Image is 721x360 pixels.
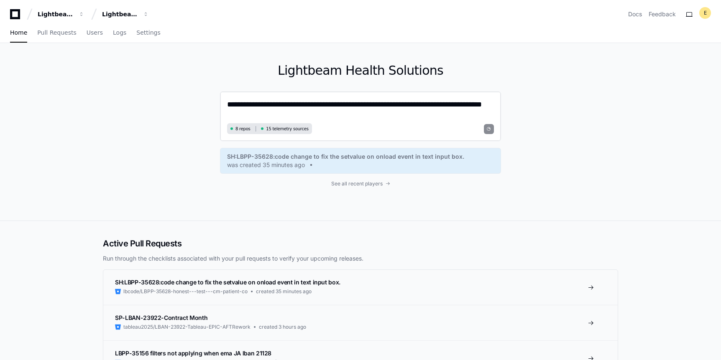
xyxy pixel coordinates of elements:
a: Settings [136,23,160,43]
button: Lightbeam Health [34,7,88,22]
a: SH:LBPP-35628:code change to fix the setvalue on onload event in text input box.was created 35 mi... [227,152,494,169]
span: created 3 hours ago [259,324,306,330]
div: Lightbeam Health Solutions [102,10,138,18]
h1: Lightbeam Health Solutions [220,63,501,78]
span: SH:LBPP-35628:code change to fix the setvalue on onload event in text input box. [227,152,464,161]
span: See all recent players [331,180,383,187]
span: 15 telemetry sources [266,126,308,132]
span: created 35 minutes ago [256,288,312,295]
a: Users [87,23,103,43]
a: SH:LBPP-35628:code change to fix the setvalue on onload event in text input box.lbcode/LBPP-35628... [103,270,618,305]
button: Feedback [649,10,676,18]
h2: Active Pull Requests [103,238,618,249]
h1: E [704,10,707,16]
button: Lightbeam Health Solutions [99,7,152,22]
div: Lightbeam Health [38,10,74,18]
span: was created 35 minutes ago [227,161,305,169]
span: Users [87,30,103,35]
a: Docs [628,10,642,18]
a: SP-LBAN-23922-Contract Monthtableau2025/LBAN-23922-Tableau-EPIC-AFTReworkcreated 3 hours ago [103,305,618,340]
span: 8 repos [235,126,251,132]
span: Home [10,30,27,35]
a: Logs [113,23,126,43]
a: Home [10,23,27,43]
button: E [699,7,711,19]
span: LBPP-35156 filters not applying when ema JA lban 21128 [115,350,271,357]
p: Run through the checklists associated with your pull requests to verify your upcoming releases. [103,254,618,263]
a: See all recent players [220,180,501,187]
span: Settings [136,30,160,35]
a: Pull Requests [37,23,76,43]
span: lbcode/LBPP-35628-honest---test---cm-patient-co [123,288,248,295]
span: Pull Requests [37,30,76,35]
span: Logs [113,30,126,35]
span: tableau2025/LBAN-23922-Tableau-EPIC-AFTRework [123,324,251,330]
span: SH:LBPP-35628:code change to fix the setvalue on onload event in text input box. [115,279,340,286]
span: SP-LBAN-23922-Contract Month [115,314,207,321]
